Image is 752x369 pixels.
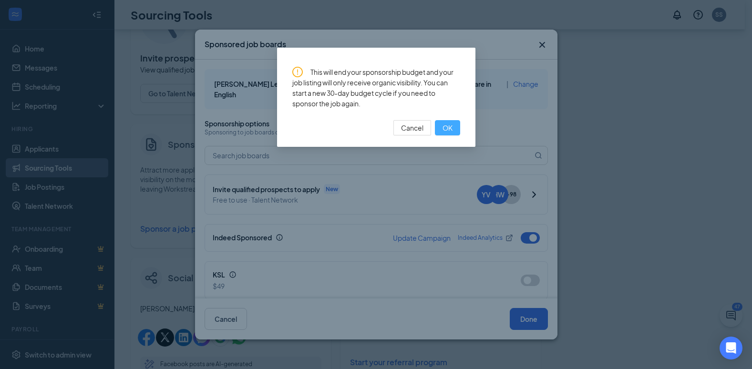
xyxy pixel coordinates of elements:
[393,120,431,135] button: Cancel
[401,123,423,133] span: Cancel
[292,67,303,77] span: exclamation-circle
[720,337,742,359] div: Open Intercom Messenger
[292,67,460,109] div: This will end your sponsorship budget and your job listing will only receive organic visibility. ...
[435,120,460,135] button: OK
[443,123,453,133] span: OK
